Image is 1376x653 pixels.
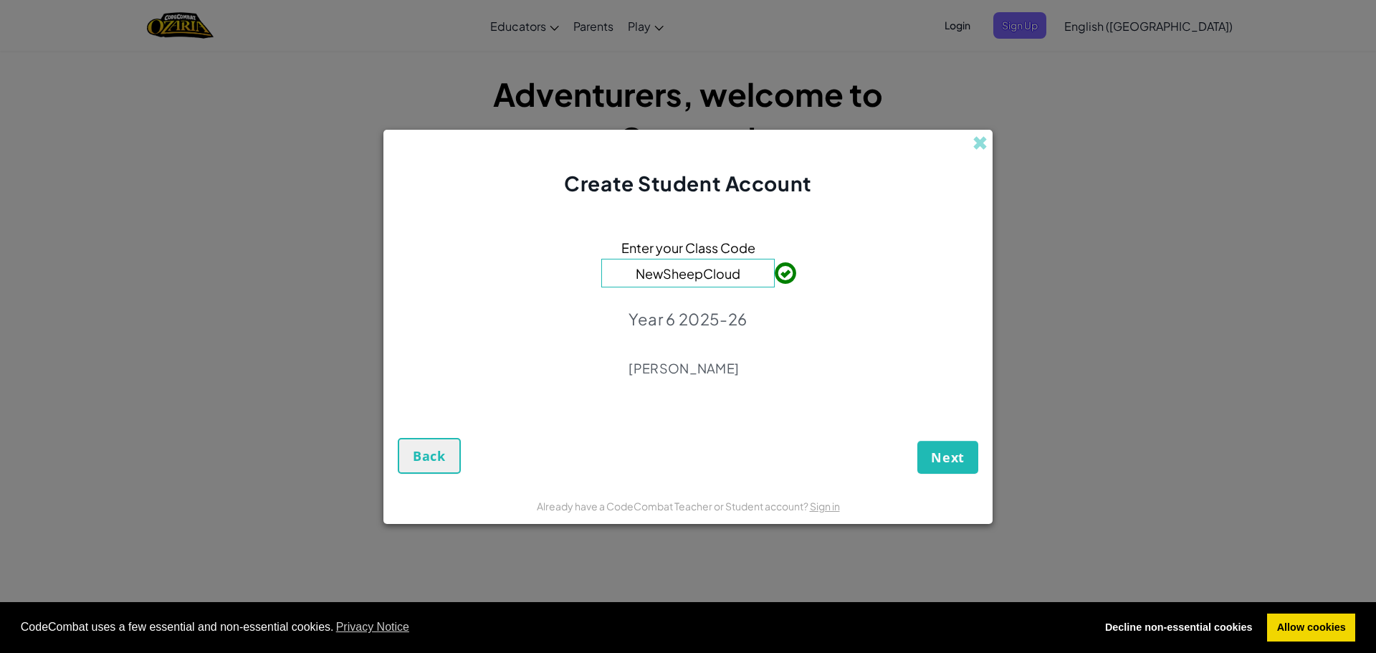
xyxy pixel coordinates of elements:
a: Sign in [810,500,840,513]
span: Create Student Account [564,171,811,196]
span: Next [931,449,965,466]
button: Back [398,438,461,474]
a: learn more about cookies [334,616,412,638]
span: Already have a CodeCombat Teacher or Student account? [537,500,810,513]
a: deny cookies [1095,614,1262,642]
span: Enter your Class Code [621,237,755,258]
p: [PERSON_NAME] [629,360,747,377]
span: CodeCombat uses a few essential and non-essential cookies. [21,616,1084,638]
a: allow cookies [1267,614,1355,642]
span: Back [413,447,446,464]
button: Next [917,441,978,474]
p: Year 6 2025-26 [629,309,747,329]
